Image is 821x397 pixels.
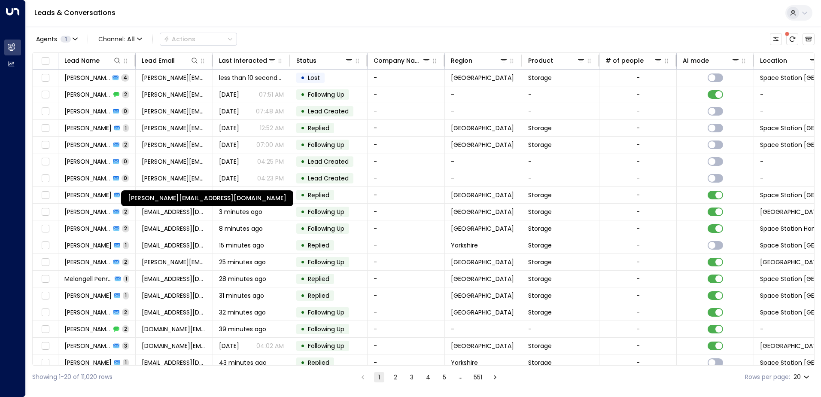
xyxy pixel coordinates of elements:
[357,372,501,382] nav: pagination navigation
[64,191,112,199] span: Camila Flores
[605,55,663,66] div: # of people
[142,342,207,350] span: Joannegilbert.la@gmail.com
[40,290,51,301] span: Toggle select row
[451,55,472,66] div: Region
[301,70,305,85] div: •
[368,354,445,371] td: -
[636,241,640,250] div: -
[122,308,129,316] span: 2
[374,55,431,66] div: Company Name
[451,358,478,367] span: Yorkshire
[32,373,113,382] div: Showing 1-20 of 11,020 rows
[374,55,422,66] div: Company Name
[142,124,207,132] span: karen.davies1@btinternet.com
[636,358,640,367] div: -
[308,258,344,266] span: Following Up
[219,208,262,216] span: 3 minutes ago
[760,55,787,66] div: Location
[528,291,552,300] span: Storage
[301,137,305,152] div: •
[142,325,207,333] span: Joannegilbert.la@gmail.com
[219,124,239,132] span: Aug 16, 2025
[301,255,305,269] div: •
[636,325,640,333] div: -
[636,124,640,132] div: -
[64,208,111,216] span: Hayley Bywater
[528,308,552,317] span: Storage
[786,33,798,45] span: There are new threads available. Refresh the grid to view the latest updates.
[451,208,514,216] span: Shropshire
[368,287,445,304] td: -
[451,241,478,250] span: Yorkshire
[219,258,266,266] span: 25 minutes ago
[160,33,237,46] button: Actions
[528,191,552,199] span: Storage
[368,204,445,220] td: -
[308,191,329,199] span: Replied
[219,308,266,317] span: 32 minutes ago
[528,224,552,233] span: Storage
[121,74,129,81] span: 4
[40,156,51,167] span: Toggle select row
[368,304,445,321] td: -
[451,191,514,199] span: London
[40,106,51,117] span: Toggle select row
[301,272,305,286] div: •
[451,308,514,317] span: London
[445,321,522,337] td: -
[95,33,146,45] span: Channel:
[522,153,599,170] td: -
[40,257,51,268] span: Toggle select row
[256,342,284,350] p: 04:02 AM
[122,258,129,266] span: 2
[219,55,276,66] div: Last Interacted
[142,55,175,66] div: Lead Email
[368,120,445,136] td: -
[142,157,207,166] span: karen.davies1@btinternet.com
[301,171,305,186] div: •
[256,107,284,116] p: 07:48 AM
[40,357,51,368] span: Toggle select row
[123,241,129,249] span: 1
[683,55,709,66] div: AI mode
[301,238,305,253] div: •
[368,86,445,103] td: -
[40,341,51,351] span: Toggle select row
[528,140,552,149] span: Storage
[219,325,266,333] span: 39 minutes ago
[522,86,599,103] td: -
[219,174,239,183] span: Aug 13, 2025
[64,107,110,116] span: Karen Davies
[368,237,445,253] td: -
[142,291,207,300] span: suesartschool@gmail.com
[64,308,111,317] span: Lya Arriko
[64,358,112,367] span: Adam Birch
[770,33,782,45] button: Customize
[451,73,514,82] span: Oxfordshire
[64,90,111,99] span: Karen Davies
[636,157,640,166] div: -
[308,241,329,250] span: Replied
[451,275,514,283] span: Birmingham
[636,291,640,300] div: -
[368,70,445,86] td: -
[445,86,522,103] td: -
[368,321,445,337] td: -
[301,305,305,320] div: •
[423,372,433,382] button: Go to page 4
[636,107,640,116] div: -
[122,225,129,232] span: 2
[219,275,266,283] span: 28 minutes ago
[40,56,51,67] span: Toggle select all
[794,371,811,383] div: 20
[636,208,640,216] div: -
[368,153,445,170] td: -
[122,107,129,115] span: 0
[636,174,640,183] div: -
[308,208,344,216] span: Following Up
[122,141,129,148] span: 2
[40,324,51,335] span: Toggle select row
[301,188,305,202] div: •
[40,173,51,184] span: Toggle select row
[64,174,110,183] span: Karen Davies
